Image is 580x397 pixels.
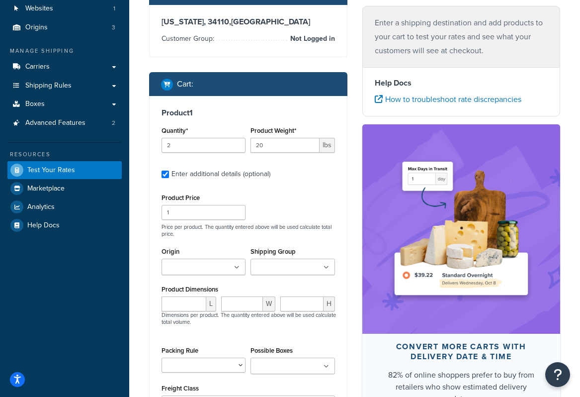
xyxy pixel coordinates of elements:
[7,198,122,216] a: Analytics
[27,185,65,193] span: Marketplace
[162,171,169,178] input: Enter additional details (optional)
[25,119,85,127] span: Advanced Features
[162,108,335,118] h3: Product 1
[162,127,188,134] label: Quantity*
[159,223,337,237] p: Price per product. The quantity entered above will be used calculate total price.
[112,23,115,32] span: 3
[320,138,335,153] span: lbs
[27,203,55,211] span: Analytics
[7,18,122,37] li: Origins
[177,80,193,89] h2: Cart :
[250,347,293,354] label: Possible Boxes
[159,311,337,325] p: Dimensions per product. The quantity entered above will be used calculate total volume.
[7,180,122,198] a: Marketplace
[25,4,53,13] span: Websites
[7,95,122,113] a: Boxes
[25,82,72,90] span: Shipping Rules
[7,18,122,37] a: Origins3
[7,150,122,159] div: Resources
[375,94,521,105] a: How to troubleshoot rate discrepancies
[25,23,48,32] span: Origins
[7,47,122,55] div: Manage Shipping
[250,127,296,134] label: Product Weight*
[387,139,536,319] img: feature-image-ddt-36eae7f7280da8017bfb280eaccd9c446f90b1fe08728e4019434db127062ab4.png
[25,100,45,108] span: Boxes
[162,347,198,354] label: Packing Rule
[375,16,548,58] p: Enter a shipping destination and add products to your cart to test your rates and see what your c...
[288,33,335,45] span: Not Logged in
[162,138,246,153] input: 0
[162,17,335,27] h3: [US_STATE], 34110 , [GEOGRAPHIC_DATA]
[7,161,122,179] a: Test Your Rates
[7,77,122,95] a: Shipping Rules
[162,385,199,392] label: Freight Class
[7,114,122,132] a: Advanced Features2
[27,221,60,230] span: Help Docs
[263,297,275,311] span: W
[7,58,122,76] a: Carriers
[27,166,75,175] span: Test Your Rates
[113,4,115,13] span: 1
[7,216,122,234] a: Help Docs
[250,248,296,255] label: Shipping Group
[162,286,218,293] label: Product Dimensions
[206,297,216,311] span: L
[171,167,270,181] div: Enter additional details (optional)
[112,119,115,127] span: 2
[162,194,200,201] label: Product Price
[545,362,570,387] button: Open Resource Center
[375,77,548,89] h4: Help Docs
[25,63,50,71] span: Carriers
[324,297,335,311] span: H
[386,342,537,362] div: Convert more carts with delivery date & time
[162,248,179,255] label: Origin
[7,114,122,132] li: Advanced Features
[162,33,217,44] span: Customer Group:
[250,138,319,153] input: 0.00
